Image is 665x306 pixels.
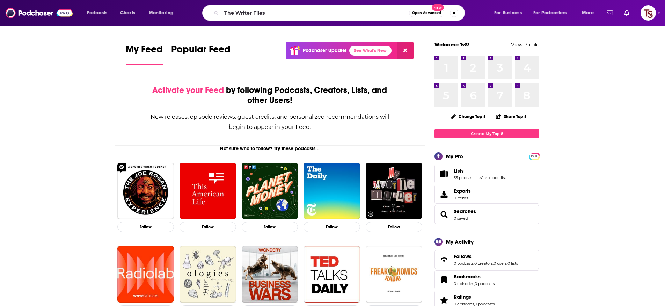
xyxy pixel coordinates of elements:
span: PRO [530,154,538,159]
a: PRO [530,153,538,159]
input: Search podcasts, credits, & more... [221,7,409,19]
a: Create My Top 8 [434,129,539,138]
a: Follows [437,255,451,264]
div: New releases, episode reviews, guest credits, and personalized recommendations will begin to appe... [150,112,390,132]
a: View Profile [511,41,539,48]
button: open menu [529,7,577,19]
span: Open Advanced [412,11,441,15]
button: Follow [242,222,298,232]
span: Searches [434,205,539,224]
span: Popular Feed [171,43,231,59]
a: 0 users [494,261,507,266]
a: Show notifications dropdown [604,7,616,19]
a: Bookmarks [437,275,451,285]
button: Show profile menu [641,5,656,21]
a: Ratings [454,294,495,300]
img: Planet Money [242,163,298,219]
a: 0 creators [474,261,493,266]
img: Radiolab [117,246,174,303]
a: 0 episodes [454,281,474,286]
a: Charts [116,7,139,19]
span: Follows [434,250,539,269]
a: Popular Feed [171,43,231,65]
span: Charts [120,8,135,18]
a: 0 podcasts [475,281,495,286]
button: open menu [489,7,531,19]
span: Bookmarks [454,274,481,280]
a: 0 lists [507,261,518,266]
img: Podchaser - Follow, Share and Rate Podcasts [6,6,73,20]
img: The Joe Rogan Experience [117,163,174,219]
span: , [474,281,475,286]
span: Exports [437,189,451,199]
span: Activate your Feed [152,85,224,95]
span: Logged in as TvSMediaGroup [641,5,656,21]
a: 1 episode list [482,175,506,180]
a: Welcome TvS! [434,41,469,48]
span: New [432,4,444,11]
span: Podcasts [87,8,107,18]
img: This American Life [180,163,236,219]
img: User Profile [641,5,656,21]
button: Open AdvancedNew [409,9,444,17]
a: Ratings [437,295,451,305]
span: , [507,261,507,266]
img: My Favorite Murder with Karen Kilgariff and Georgia Hardstark [366,163,422,219]
button: Change Top 8 [447,112,490,121]
button: open menu [82,7,116,19]
span: , [493,261,494,266]
button: Share Top 8 [496,110,527,123]
a: Searches [437,210,451,219]
span: Monitoring [149,8,174,18]
span: Bookmarks [434,270,539,289]
div: by following Podcasts, Creators, Lists, and other Users! [150,85,390,105]
div: Search podcasts, credits, & more... [209,5,472,21]
button: open menu [577,7,602,19]
a: Bookmarks [454,274,495,280]
button: open menu [144,7,183,19]
img: TED Talks Daily [304,246,360,303]
button: Follow [366,222,422,232]
a: Searches [454,208,476,214]
span: For Business [494,8,522,18]
span: Lists [434,165,539,183]
div: My Pro [446,153,463,160]
a: Follows [454,253,518,260]
span: Ratings [454,294,471,300]
p: Podchaser Update! [303,48,346,53]
a: 0 podcasts [454,261,474,266]
span: , [474,261,474,266]
a: Show notifications dropdown [621,7,632,19]
a: Lists [454,168,506,174]
button: Follow [180,222,236,232]
img: Business Wars [242,246,298,303]
span: Lists [454,168,464,174]
div: Not sure who to follow? Try these podcasts... [115,146,425,152]
div: My Activity [446,239,474,245]
img: Freakonomics Radio [366,246,422,303]
a: 0 saved [454,216,468,221]
img: Ologies with Alie Ward [180,246,236,303]
a: See What's New [349,46,392,56]
span: For Podcasters [533,8,567,18]
img: The Daily [304,163,360,219]
span: Follows [454,253,472,260]
button: Follow [304,222,360,232]
span: More [582,8,594,18]
a: Lists [437,169,451,179]
span: , [482,175,482,180]
a: Exports [434,185,539,204]
a: 35 podcast lists [454,175,482,180]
